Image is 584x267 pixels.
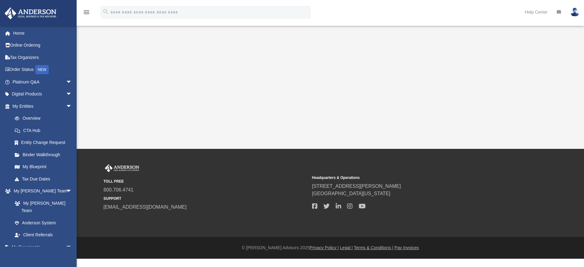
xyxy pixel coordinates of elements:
a: Online Ordering [4,39,81,52]
img: Anderson Advisors Platinum Portal [3,7,58,19]
div: NEW [35,65,49,74]
a: Digital Productsarrow_drop_down [4,88,81,100]
a: Anderson System [9,217,78,229]
img: User Pic [570,8,579,17]
a: CTA Hub [9,124,81,137]
a: Binder Walkthrough [9,149,81,161]
a: Overview [9,112,81,125]
a: Client Referrals [9,229,78,241]
span: arrow_drop_down [66,241,78,253]
span: arrow_drop_down [66,185,78,198]
a: Home [4,27,81,39]
a: [GEOGRAPHIC_DATA][US_STATE] [312,191,391,196]
a: Terms & Conditions | [354,245,393,250]
a: My Entitiesarrow_drop_down [4,100,81,112]
a: menu [83,12,90,16]
span: arrow_drop_down [66,76,78,88]
a: Privacy Policy | [310,245,339,250]
div: © [PERSON_NAME] Advisors 2025 [77,245,584,251]
a: 800.706.4741 [104,187,134,192]
a: My Blueprint [9,161,78,173]
a: My [PERSON_NAME] Team [9,197,75,217]
a: Legal | [340,245,353,250]
img: Anderson Advisors Platinum Portal [104,164,140,172]
span: arrow_drop_down [66,88,78,101]
a: My Documentsarrow_drop_down [4,241,78,253]
a: Tax Organizers [4,51,81,64]
a: Pay Invoices [395,245,419,250]
a: My [PERSON_NAME] Teamarrow_drop_down [4,185,78,197]
small: SUPPORT [104,196,308,201]
i: menu [83,9,90,16]
span: arrow_drop_down [66,100,78,113]
a: Tax Due Dates [9,173,81,185]
a: [STREET_ADDRESS][PERSON_NAME] [312,184,401,189]
a: [EMAIL_ADDRESS][DOMAIN_NAME] [104,204,187,210]
small: Headquarters & Operations [312,175,516,180]
a: Order StatusNEW [4,64,81,76]
a: Platinum Q&Aarrow_drop_down [4,76,81,88]
a: Entity Change Request [9,137,81,149]
small: TOLL FREE [104,179,308,184]
i: search [102,8,109,15]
